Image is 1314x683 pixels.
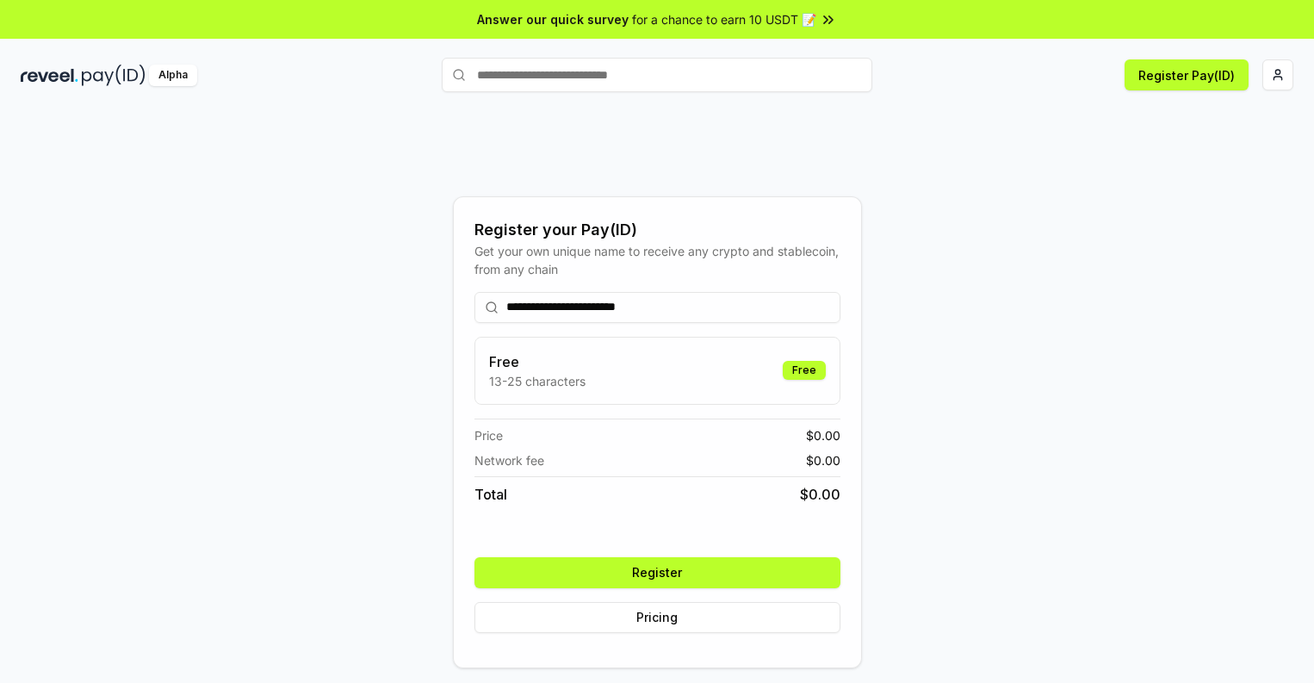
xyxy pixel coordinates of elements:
[149,65,197,86] div: Alpha
[474,242,840,278] div: Get your own unique name to receive any crypto and stablecoin, from any chain
[632,10,816,28] span: for a chance to earn 10 USDT 📝
[489,372,586,390] p: 13-25 characters
[477,10,629,28] span: Answer our quick survey
[806,426,840,444] span: $ 0.00
[806,451,840,469] span: $ 0.00
[783,361,826,380] div: Free
[474,602,840,633] button: Pricing
[474,484,507,505] span: Total
[1125,59,1249,90] button: Register Pay(ID)
[489,351,586,372] h3: Free
[21,65,78,86] img: reveel_dark
[82,65,146,86] img: pay_id
[474,426,503,444] span: Price
[474,451,544,469] span: Network fee
[800,484,840,505] span: $ 0.00
[474,557,840,588] button: Register
[474,218,840,242] div: Register your Pay(ID)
